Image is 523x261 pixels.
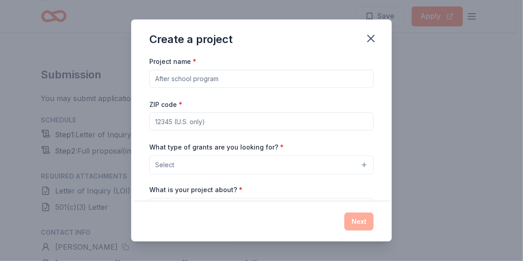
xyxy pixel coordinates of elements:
[149,143,284,152] label: What type of grants are you looking for?
[155,159,174,170] span: Select
[149,32,233,47] div: Create a project
[149,185,242,194] label: What is your project about?
[149,57,196,66] label: Project name
[149,70,374,88] input: After school program
[149,155,374,174] button: Select
[149,100,182,109] label: ZIP code
[149,112,374,130] input: 12345 (U.S. only)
